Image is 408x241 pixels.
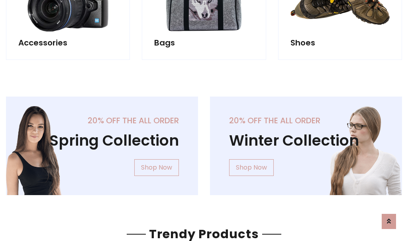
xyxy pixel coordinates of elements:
[229,159,274,176] a: Shop Now
[25,116,179,125] h5: 20% off the all order
[134,159,179,176] a: Shop Now
[18,38,118,47] h5: Accessories
[229,132,383,150] h1: Winter Collection
[25,132,179,150] h1: Spring Collection
[290,38,390,47] h5: Shoes
[229,116,383,125] h5: 20% off the all order
[154,38,253,47] h5: Bags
